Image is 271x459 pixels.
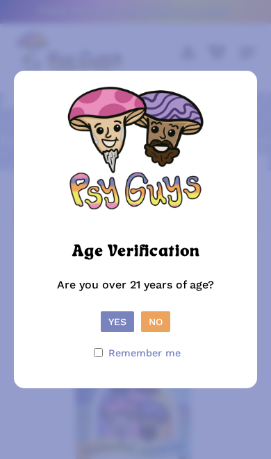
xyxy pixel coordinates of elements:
button: Yes [101,311,134,332]
h2: Age Verification [72,241,199,264]
button: No [141,311,170,332]
span: Remember me [108,343,181,363]
img: PsyGuys [66,85,205,223]
input: Remember me [94,348,103,357]
p: Are you over 21 years of age? [28,275,243,311]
